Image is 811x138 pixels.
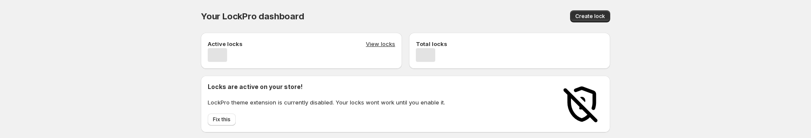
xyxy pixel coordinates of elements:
[366,40,395,48] button: View locks
[208,98,445,107] p: LockPro theme extension is currently disabled. Your locks wont work until you enable it.
[208,83,445,91] h2: Locks are active on your store!
[213,116,231,123] span: Fix this
[575,13,605,20] span: Create lock
[208,40,243,48] p: Active locks
[416,40,447,48] p: Total locks
[560,83,603,126] img: Locks disabled
[208,113,236,126] button: Fix this
[570,10,610,22] button: Create lock
[201,11,304,21] span: Your LockPro dashboard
